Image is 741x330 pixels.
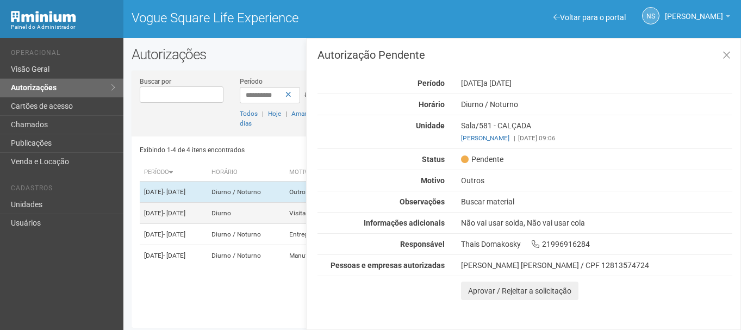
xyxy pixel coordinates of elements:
a: [PERSON_NAME] [665,14,730,22]
td: Diurno [207,203,285,224]
a: Amanhã [291,110,315,117]
strong: Período [418,79,445,88]
td: Diurno / Noturno [207,224,285,245]
th: Horário [207,164,285,182]
label: Buscar por [140,77,171,86]
div: Buscar material [453,197,740,207]
div: Painel do Administrador [11,22,115,32]
td: [DATE] [140,224,207,245]
span: a [DATE] [483,79,512,88]
div: [PERSON_NAME] [PERSON_NAME] / CPF 12813574724 [461,260,732,270]
span: - [DATE] [163,209,185,217]
span: | [514,134,515,142]
li: Cadastros [11,184,115,196]
h1: Vogue Square Life Experience [132,11,424,25]
span: Nicolle Silva [665,2,723,21]
img: Minium [11,11,76,22]
div: Thais Domakosky 21996916284 [453,239,740,249]
button: Aprovar / Rejeitar a solicitação [461,282,578,300]
span: - [DATE] [163,188,185,196]
td: [DATE] [140,245,207,266]
a: Hoje [268,110,281,117]
td: Visita [285,203,345,224]
th: Período [140,164,207,182]
strong: Informações adicionais [364,219,445,227]
td: Diurno / Noturno [207,182,285,203]
label: Período [240,77,263,86]
a: NS [642,7,659,24]
strong: Unidade [416,121,445,130]
h3: Autorização Pendente [317,49,732,60]
strong: Pessoas e empresas autorizadas [331,261,445,270]
a: Voltar para o portal [553,13,626,22]
span: | [285,110,287,117]
div: Outros [453,176,740,185]
strong: Observações [400,197,445,206]
td: [DATE] [140,182,207,203]
span: - [DATE] [163,231,185,238]
span: | [262,110,264,117]
td: Entrega [285,224,345,245]
th: Motivo [285,164,345,182]
div: Diurno / Noturno [453,99,740,109]
div: [DATE] [453,78,740,88]
a: Todos [240,110,258,117]
span: - [DATE] [163,252,185,259]
td: Manutenção [285,245,345,266]
strong: Responsável [400,240,445,248]
strong: Motivo [421,176,445,185]
td: [DATE] [140,203,207,224]
div: Sala/581 - CALÇADA [453,121,740,143]
strong: Horário [419,100,445,109]
li: Operacional [11,49,115,60]
span: Pendente [461,154,503,164]
div: Não vai usar solda, Não vai usar cola [453,218,740,228]
td: Diurno / Noturno [207,245,285,266]
h2: Autorizações [132,46,733,63]
div: [DATE] 09:06 [461,133,732,143]
a: [PERSON_NAME] [461,134,509,142]
td: Outros [285,182,345,203]
div: Exibindo 1-4 de 4 itens encontrados [140,142,429,158]
strong: Status [422,155,445,164]
span: a [304,90,309,98]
